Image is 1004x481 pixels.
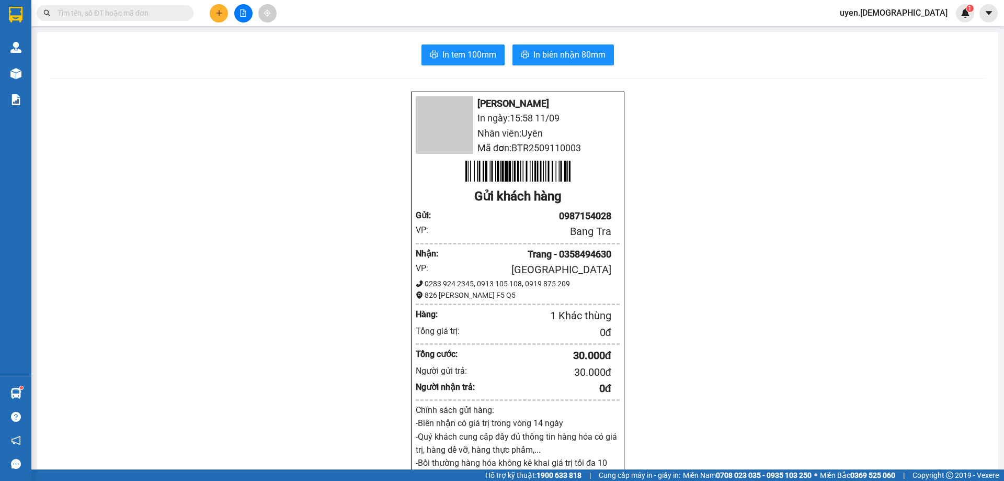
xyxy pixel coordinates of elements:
span: Cung cấp máy in - giấy in: [599,469,680,481]
div: 30.000 đ [475,348,611,364]
img: icon-new-feature [961,8,970,18]
img: warehouse-icon [10,68,21,79]
div: Hàng: [416,308,458,321]
div: [GEOGRAPHIC_DATA] [441,262,611,278]
div: 0 đ [475,381,611,397]
div: VP: [416,262,441,275]
span: notification [11,435,21,445]
span: In biên nhận 80mm [533,48,606,61]
span: printer [521,50,529,60]
div: VP: [416,223,441,237]
div: Gửi khách hàng [416,187,620,207]
div: Trang - 0358494630 [441,247,611,262]
span: | [589,469,591,481]
span: search [43,9,51,17]
li: [PERSON_NAME] [416,96,620,111]
div: Chính sách gửi hàng: [416,404,620,417]
div: Tổng giá trị: [416,325,475,338]
img: solution-icon [10,94,21,105]
span: aim [264,9,271,17]
span: printer [430,50,438,60]
div: 826 [PERSON_NAME] F5 Q5 [416,289,620,301]
li: Mã đơn: BTR2509110003 [416,141,620,155]
span: environment [416,292,423,299]
button: printerIn biên nhận 80mm [512,44,614,65]
sup: 1 [20,386,23,389]
span: phone [416,280,423,287]
img: logo-vxr [9,7,22,23]
div: 0987154028 [441,209,611,223]
p: -Quý khách cung cấp đầy đủ thông tin hàng hóa có giá trị, hàng dể vỡ, hàng thực phẩm,... [416,430,620,456]
strong: 0369 525 060 [850,471,895,479]
div: Bang Tra [441,223,611,240]
li: Nhân viên: Uyên [416,126,620,141]
img: warehouse-icon [10,388,21,399]
span: ⚪️ [814,473,817,477]
p: -Biên nhận có giá trị trong vòng 14 ngày [416,417,620,430]
span: file-add [239,9,247,17]
span: message [11,459,21,469]
img: warehouse-icon [10,42,21,53]
span: Hỗ trợ kỹ thuật: [485,469,581,481]
button: printerIn tem 100mm [421,44,505,65]
sup: 1 [966,5,974,12]
span: Miền Bắc [820,469,895,481]
div: Người gửi trả: [416,364,475,377]
span: 1 [968,5,972,12]
div: Gửi : [416,209,441,222]
span: plus [215,9,223,17]
button: plus [210,4,228,23]
div: 0 đ [475,325,611,341]
span: caret-down [984,8,994,18]
span: | [903,469,905,481]
div: 0283 924 2345, 0913 105 108, 0919 875 209 [416,278,620,289]
span: Miền Nam [683,469,812,481]
span: question-circle [11,412,21,422]
span: In tem 100mm [442,48,496,61]
div: 1 Khác thùng [458,308,611,324]
div: Người nhận trả: [416,381,475,394]
li: In ngày: 15:58 11/09 [416,111,620,126]
span: copyright [946,472,953,479]
button: file-add [234,4,253,23]
div: Nhận : [416,247,441,260]
button: aim [258,4,277,23]
button: caret-down [979,4,998,23]
strong: 0708 023 035 - 0935 103 250 [716,471,812,479]
strong: 1900 633 818 [537,471,581,479]
div: 30.000 đ [475,364,611,381]
div: Tổng cước: [416,348,475,361]
span: uyen.[DEMOGRAPHIC_DATA] [831,6,956,19]
input: Tìm tên, số ĐT hoặc mã đơn [58,7,181,19]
